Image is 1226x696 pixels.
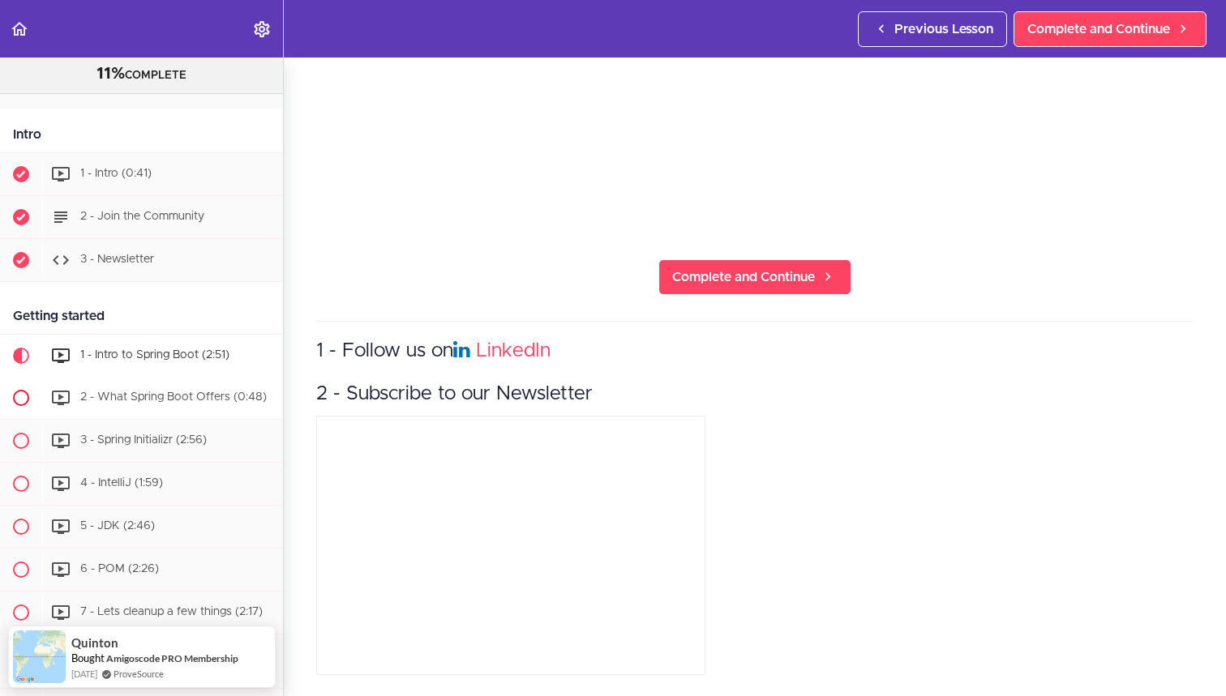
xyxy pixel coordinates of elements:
[1027,19,1170,39] span: Complete and Continue
[80,606,263,617] span: 7 - Lets cleanup a few things (2:17)
[96,66,125,82] span: 11%
[858,11,1007,47] a: Previous Lesson
[80,168,152,179] span: 1 - Intro (0:41)
[71,667,97,681] span: [DATE]
[80,477,163,489] span: 4 - IntelliJ (1:59)
[476,341,551,361] a: LinkedIn
[80,391,267,403] span: 2 - What Spring Boot Offers (0:48)
[672,267,815,287] span: Complete and Continue
[316,381,1194,408] h3: 2 - Subscribe to our Newsletter
[80,434,207,446] span: 3 - Spring Initializr (2:56)
[658,259,851,295] a: Complete and Continue
[80,349,229,361] span: 1 - Intro to Spring Boot (2:51)
[894,19,993,39] span: Previous Lesson
[80,211,204,222] span: 2 - Join the Community
[10,19,29,39] svg: Back to course curriculum
[80,254,154,265] span: 3 - Newsletter
[13,630,66,683] img: provesource social proof notification image
[252,19,272,39] svg: Settings Menu
[71,651,105,664] span: Bought
[80,563,159,574] span: 6 - POM (2:26)
[106,651,238,665] a: Amigoscode PRO Membership
[316,338,1194,365] h3: 1 - Follow us on
[80,520,155,532] span: 5 - JDK (2:46)
[71,636,118,650] span: Quinton
[20,64,263,85] div: COMPLETE
[114,667,164,681] a: ProveSource
[1014,11,1207,47] a: Complete and Continue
